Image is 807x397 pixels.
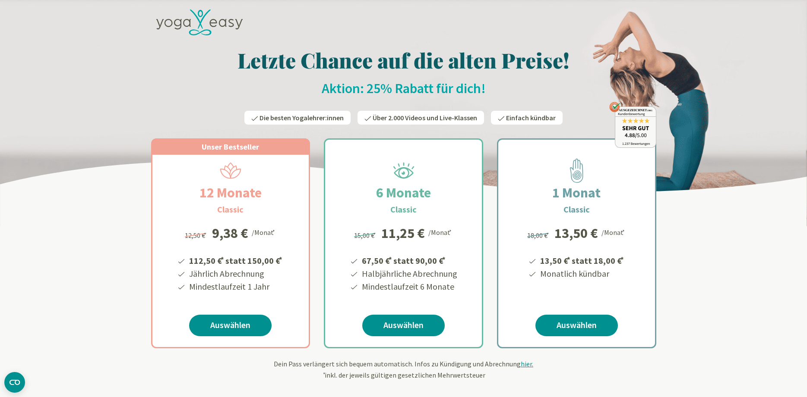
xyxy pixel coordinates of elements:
[532,182,621,203] h2: 1 Monat
[521,359,533,368] span: hier.
[217,203,244,216] h3: Classic
[185,231,208,240] span: 12,50 €
[535,315,618,336] a: Auswählen
[354,231,377,240] span: 15,00 €
[212,226,248,240] div: 9,38 €
[189,315,272,336] a: Auswählen
[260,113,344,122] span: Die besten Yogalehrer:innen
[563,203,590,216] h3: Classic
[151,80,656,97] h2: Aktion: 25% Rabatt für dich!
[252,226,276,238] div: /Monat
[373,113,477,122] span: Über 2.000 Videos und Live-Klassen
[188,280,284,293] li: Mindestlaufzeit 1 Jahr
[390,203,417,216] h3: Classic
[539,267,625,280] li: Monatlich kündbar
[527,231,550,240] span: 18,00 €
[601,226,626,238] div: /Monat
[188,267,284,280] li: Jährlich Abrechnung
[151,359,656,380] div: Dein Pass verlängert sich bequem automatisch. Infos zu Kündigung und Abrechnung
[428,226,453,238] div: /Monat
[151,47,656,73] h1: Letzte Chance auf die alten Preise!
[4,372,25,393] button: CMP-Widget öffnen
[322,371,485,379] span: inkl. der jeweils gültigen gesetzlichen Mehrwertsteuer
[355,182,452,203] h2: 6 Monate
[539,253,625,267] li: 13,50 € statt 18,00 €
[506,113,556,122] span: Einfach kündbar
[381,226,425,240] div: 11,25 €
[554,226,598,240] div: 13,50 €
[179,182,282,203] h2: 12 Monate
[609,102,656,148] img: ausgezeichnet_badge.png
[202,142,259,152] span: Unser Bestseller
[188,253,284,267] li: 112,50 € statt 150,00 €
[361,267,457,280] li: Halbjährliche Abrechnung
[361,253,457,267] li: 67,50 € statt 90,00 €
[362,315,445,336] a: Auswählen
[361,280,457,293] li: Mindestlaufzeit 6 Monate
